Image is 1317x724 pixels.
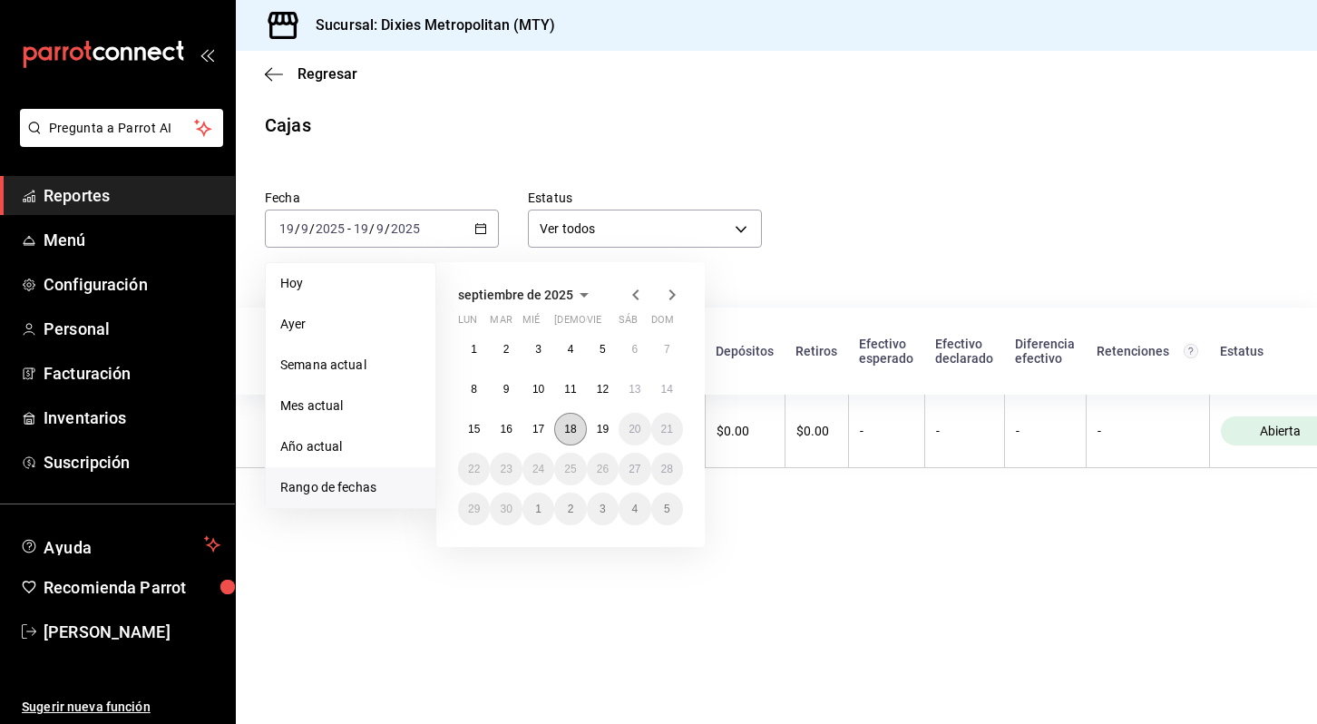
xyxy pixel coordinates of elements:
[554,453,586,485] button: 25 de septiembre de 2025
[651,333,683,366] button: 7 de septiembre de 2025
[587,453,619,485] button: 26 de septiembre de 2025
[458,333,490,366] button: 1 de septiembre de 2025
[503,343,510,356] abbr: 2 de septiembre de 2025
[522,413,554,445] button: 17 de septiembre de 2025
[490,373,522,406] button: 9 de septiembre de 2025
[600,503,606,515] abbr: 3 de octubre de 2025
[490,333,522,366] button: 2 de septiembre de 2025
[1015,337,1075,366] div: Diferencia efectivo
[353,221,369,236] input: --
[468,503,480,515] abbr: 29 de septiembre de 2025
[44,533,197,555] span: Ayuda
[619,314,638,333] abbr: sábado
[532,423,544,435] abbr: 17 de septiembre de 2025
[280,356,421,375] span: Semana actual
[490,453,522,485] button: 23 de septiembre de 2025
[935,337,993,366] div: Efectivo declarado
[564,383,576,396] abbr: 11 de septiembre de 2025
[629,423,640,435] abbr: 20 de septiembre de 2025
[532,383,544,396] abbr: 10 de septiembre de 2025
[587,493,619,525] button: 3 de octubre de 2025
[619,413,650,445] button: 20 de septiembre de 2025
[554,314,661,333] abbr: jueves
[300,221,309,236] input: --
[44,272,220,297] span: Configuración
[22,698,220,717] span: Sugerir nueva función
[554,493,586,525] button: 2 de octubre de 2025
[376,221,385,236] input: --
[651,413,683,445] button: 21 de septiembre de 2025
[280,478,421,497] span: Rango de fechas
[44,317,220,341] span: Personal
[597,423,609,435] abbr: 19 de septiembre de 2025
[500,423,512,435] abbr: 16 de septiembre de 2025
[522,453,554,485] button: 24 de septiembre de 2025
[265,191,499,204] label: Fecha
[568,503,574,515] abbr: 2 de octubre de 2025
[490,493,522,525] button: 30 de septiembre de 2025
[651,453,683,485] button: 28 de septiembre de 2025
[44,450,220,475] span: Suscripción
[44,228,220,252] span: Menú
[347,221,351,236] span: -
[528,210,762,248] div: Ver todos
[664,503,670,515] abbr: 5 de octubre de 2025
[619,453,650,485] button: 27 de septiembre de 2025
[522,314,540,333] abbr: miércoles
[503,383,510,396] abbr: 9 de septiembre de 2025
[651,314,674,333] abbr: domingo
[458,453,490,485] button: 22 de septiembre de 2025
[1253,424,1308,438] span: Abierta
[295,221,300,236] span: /
[600,343,606,356] abbr: 5 de septiembre de 2025
[500,463,512,475] abbr: 23 de septiembre de 2025
[631,503,638,515] abbr: 4 de octubre de 2025
[629,463,640,475] abbr: 27 de septiembre de 2025
[631,343,638,356] abbr: 6 de septiembre de 2025
[522,333,554,366] button: 3 de septiembre de 2025
[564,423,576,435] abbr: 18 de septiembre de 2025
[309,221,315,236] span: /
[13,132,223,151] a: Pregunta a Parrot AI
[528,191,762,204] label: Estatus
[554,413,586,445] button: 18 de septiembre de 2025
[458,314,477,333] abbr: lunes
[315,221,346,236] input: ----
[587,314,601,333] abbr: viernes
[265,112,311,139] div: Cajas
[587,413,619,445] button: 19 de septiembre de 2025
[597,383,609,396] abbr: 12 de septiembre de 2025
[490,314,512,333] abbr: martes
[1016,424,1075,438] div: -
[1097,344,1198,358] div: Retenciones
[280,315,421,334] span: Ayer
[49,119,195,138] span: Pregunta a Parrot AI
[629,383,640,396] abbr: 13 de septiembre de 2025
[280,396,421,416] span: Mes actual
[1097,424,1198,438] div: -
[619,333,650,366] button: 6 de septiembre de 2025
[458,413,490,445] button: 15 de septiembre de 2025
[44,406,220,430] span: Inventarios
[597,463,609,475] abbr: 26 de septiembre de 2025
[471,383,477,396] abbr: 8 de septiembre de 2025
[664,343,670,356] abbr: 7 de septiembre de 2025
[564,463,576,475] abbr: 25 de septiembre de 2025
[458,288,573,302] span: septiembre de 2025
[471,343,477,356] abbr: 1 de septiembre de 2025
[535,343,541,356] abbr: 3 de septiembre de 2025
[458,373,490,406] button: 8 de septiembre de 2025
[661,463,673,475] abbr: 28 de septiembre de 2025
[44,575,220,600] span: Recomienda Parrot
[587,333,619,366] button: 5 de septiembre de 2025
[390,221,421,236] input: ----
[200,47,214,62] button: open_drawer_menu
[859,337,913,366] div: Efectivo esperado
[796,424,837,438] div: $0.00
[619,493,650,525] button: 4 de octubre de 2025
[458,284,595,306] button: septiembre de 2025
[468,463,480,475] abbr: 22 de septiembre de 2025
[795,344,837,358] div: Retiros
[458,493,490,525] button: 29 de septiembre de 2025
[500,503,512,515] abbr: 30 de septiembre de 2025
